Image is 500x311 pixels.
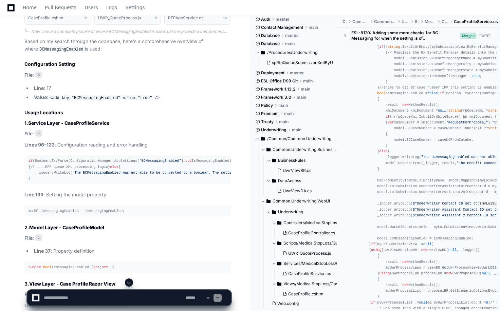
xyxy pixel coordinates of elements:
[23,5,37,9] span: Home
[24,120,231,127] h3: 1.
[24,191,231,199] p: : Setting the model property
[85,15,87,21] span: 8
[266,207,343,217] button: Underwriting
[309,25,318,30] span: main
[275,186,333,196] button: UwrViewDA.cs
[377,91,386,95] span: bool
[266,145,271,154] svg: Directory
[140,159,181,163] span: "BCMessagingEnabled"
[32,94,231,102] li: :
[427,91,438,95] span: false
[352,19,369,24] span: Common.Underwriting
[273,198,330,204] span: Common.Underwriting.WebUI
[402,260,408,264] span: new
[471,74,480,78] span: true
[303,78,313,84] span: main
[35,234,42,241] span: 7
[24,142,55,148] strong: Lines 96-122
[261,41,280,46] span: Database
[256,47,332,58] button: /Procedures/Underwriting
[261,144,337,155] button: Common.Underwriting.BusinessLogic
[288,230,335,236] span: CaseProfileController.cs
[285,33,299,38] span: master
[351,30,460,41] div: ESL-8120: Adding some more checks for BC Messaging for when the setting is of...
[31,165,108,169] span: // ... RFP queue XML processing logic
[275,166,333,175] button: UwrViewBR.cs
[24,61,231,67] h2: Configuration Setting
[379,45,383,49] span: if
[261,103,273,108] span: Policy
[261,70,284,76] span: Deployment
[98,16,141,20] h1: UWR_QuoteProcess.js
[24,130,231,138] p: :
[125,5,145,9] span: Settings
[446,271,452,275] span: new
[283,261,348,266] span: Services/MedicalStopLoss/CaseProfile
[168,16,203,20] h1: RFPAppService.cs
[48,95,161,101] code: <add key="BCMessagingEnabled" value="true" />
[371,248,382,252] span: using
[280,249,344,258] button: UWR_QuoteProcess.js
[32,247,231,255] li: : Property definition
[266,197,271,205] svg: Directory
[261,78,298,84] span: ESL Office DS9 Git
[446,120,488,124] span: "RequestForProposal"
[223,15,227,21] span: 10
[402,19,409,24] span: Underwriting
[34,94,47,100] strong: Value
[280,228,344,238] button: CaseProfileController.cs
[29,208,227,214] div: model.IsMessagingEnabled = IsMessagingEnabled;
[34,85,44,91] strong: Line
[24,192,43,197] strong: Line 139
[45,5,76,9] span: Pull Requests
[35,72,42,78] span: 6
[280,269,344,278] button: CaseProfileService.cs
[29,265,227,270] div: IsMessagingEnabled { ; ; }
[448,248,457,252] span: null
[277,239,281,247] svg: Directory
[290,70,304,76] span: master
[415,19,419,24] span: Services
[454,19,498,24] span: CaseProfileService.cs
[279,119,289,124] span: main
[24,224,231,231] h3: 2.
[276,17,290,22] span: master
[29,158,227,181] div: (Boolean.TryParse(ConfigurationManager.AppSettings[ ], IsMessagingEnabled)) { } { _logger.WriteLo...
[261,111,279,116] span: Premium
[272,177,276,185] svg: Directory
[374,19,396,24] span: Common.Underwriting.WebUI
[283,240,348,246] span: Scripts/MedicalStopLoss/QuoteProcess
[261,17,270,22] span: Auth
[31,29,231,34] div: Now I have a complete picture of where BCMessagingEnabled is used. Let me provide a comprehensive...
[423,242,432,246] span: null
[379,85,498,90] span: //tries to get BC case number IFF this setting is enabled
[85,5,98,9] span: Users
[342,19,347,24] span: Common
[272,208,276,216] svg: Directory
[24,234,231,242] p: :
[292,127,301,133] span: main
[261,48,265,57] svg: Directory
[261,86,295,92] span: Framework 1.13.2
[38,46,85,53] code: BCMessagingEnabled
[110,165,118,169] span: else
[93,265,99,269] span: get
[479,33,490,38] div: [DATE]
[388,120,394,124] span: var
[185,159,191,163] span: out
[379,271,390,275] span: using
[24,38,231,53] p: Based on my search through the codebase, here's a comprehensive overview of where is used:
[386,115,390,119] span: if
[256,133,332,144] button: /Common/Common.Underwriting
[24,71,231,79] p: :
[34,248,51,254] strong: Line 37
[24,235,33,241] strong: File
[43,265,52,269] span: bool
[284,111,294,116] span: main
[266,175,337,186] button: DataAccess
[24,131,33,136] strong: File
[440,91,444,95] span: if
[442,19,448,24] span: CaseProfile
[155,15,157,21] span: 9
[379,149,388,153] span: else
